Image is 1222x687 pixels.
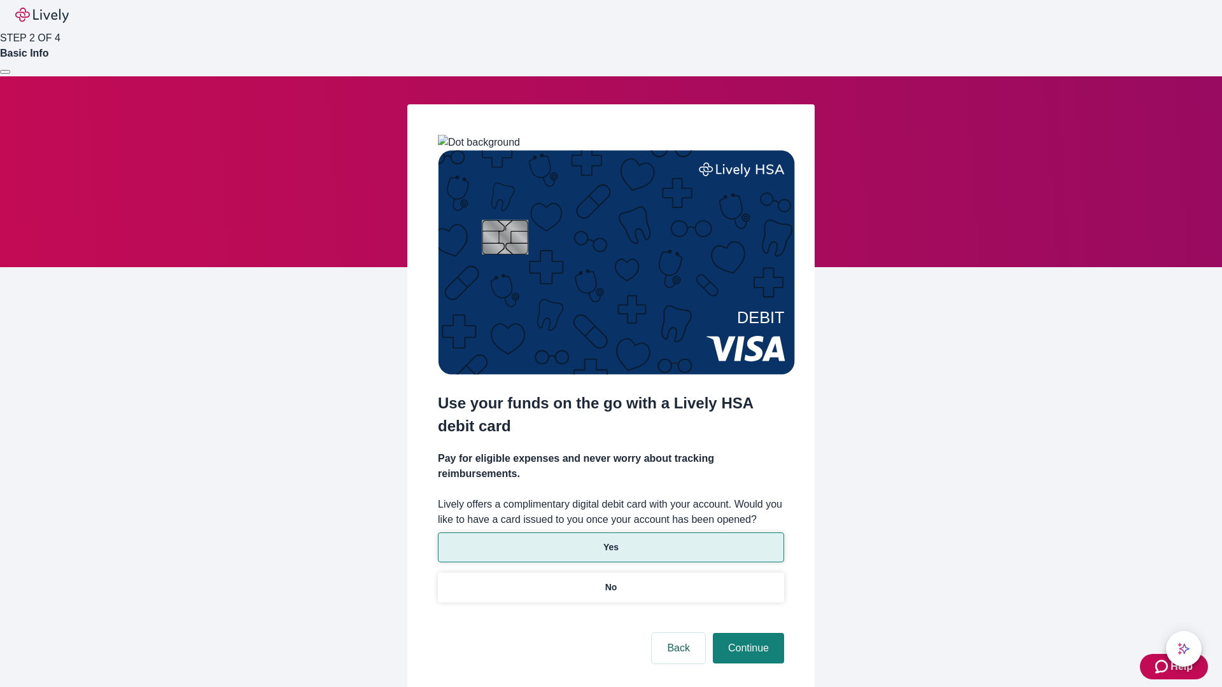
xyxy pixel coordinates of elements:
[1155,659,1170,674] svg: Zendesk support icon
[438,497,784,527] label: Lively offers a complimentary digital debit card with your account. Would you like to have a card...
[1170,659,1193,674] span: Help
[1166,631,1202,667] button: chat
[438,572,784,602] button: No
[652,633,705,663] button: Back
[438,392,784,438] h2: Use your funds on the go with a Lively HSA debit card
[1140,654,1208,679] button: Zendesk support iconHelp
[605,581,617,594] p: No
[15,8,69,23] img: Lively
[438,532,784,562] button: Yes
[1177,642,1190,655] svg: Lively AI Assistant
[713,633,784,663] button: Continue
[438,150,795,375] img: Debit card
[603,541,619,554] p: Yes
[438,451,784,482] h4: Pay for eligible expenses and never worry about tracking reimbursements.
[438,135,520,150] img: Dot background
